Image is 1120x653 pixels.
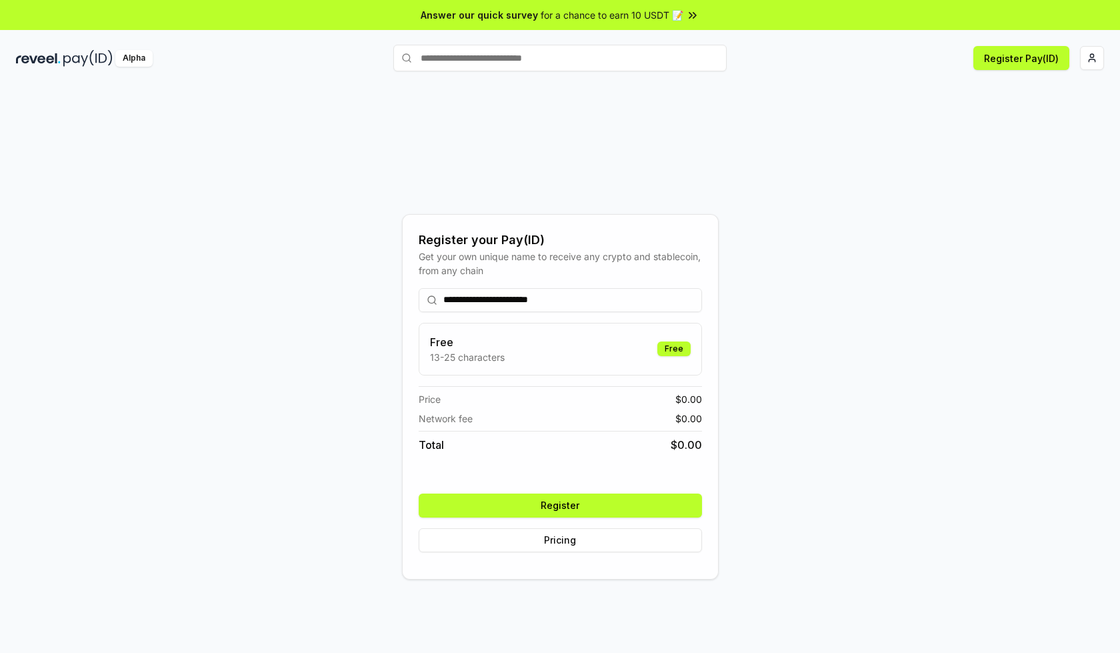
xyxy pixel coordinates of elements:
img: pay_id [63,50,113,67]
img: reveel_dark [16,50,61,67]
span: for a chance to earn 10 USDT 📝 [541,8,683,22]
div: Register your Pay(ID) [419,231,702,249]
span: $ 0.00 [671,437,702,453]
span: $ 0.00 [675,392,702,406]
button: Register Pay(ID) [973,46,1069,70]
h3: Free [430,334,505,350]
span: Network fee [419,412,473,426]
button: Pricing [419,528,702,552]
span: Total [419,437,444,453]
button: Register [419,494,702,518]
span: $ 0.00 [675,412,702,426]
span: Answer our quick survey [421,8,538,22]
div: Free [657,342,691,356]
span: Price [419,392,441,406]
div: Get your own unique name to receive any crypto and stablecoin, from any chain [419,249,702,277]
p: 13-25 characters [430,350,505,364]
div: Alpha [115,50,153,67]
